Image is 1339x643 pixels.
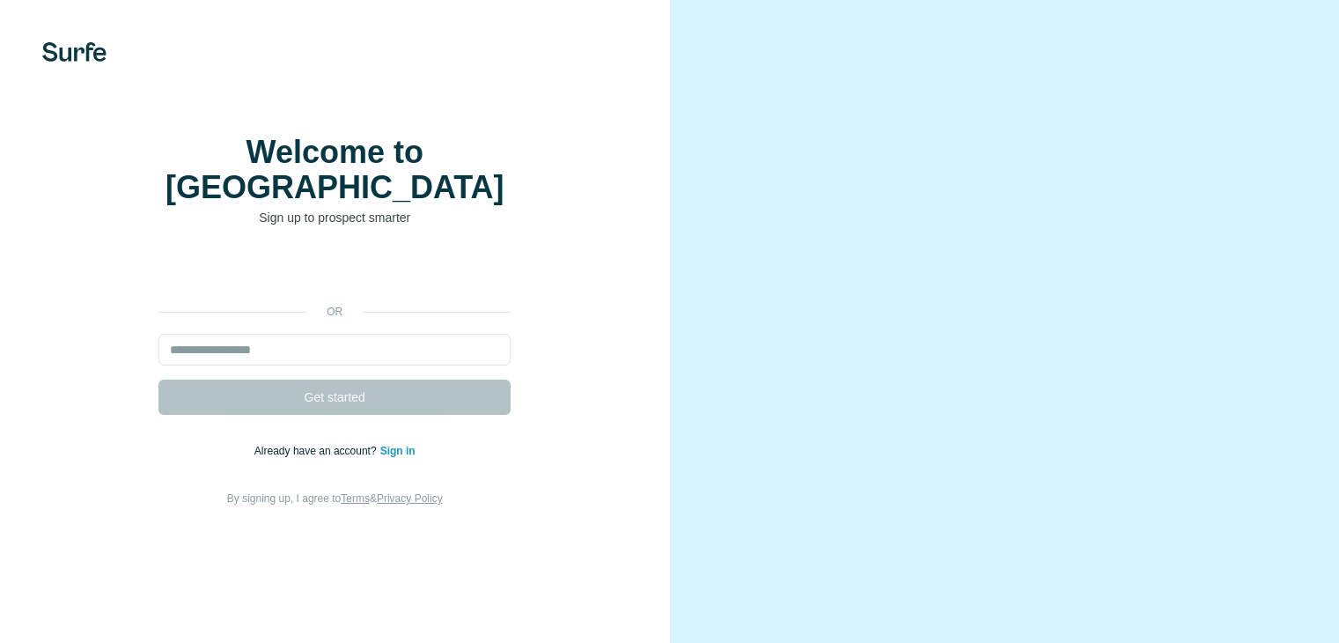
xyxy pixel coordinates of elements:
[158,209,511,226] p: Sign up to prospect smarter
[150,253,519,292] iframe: Sign in with Google Button
[158,135,511,205] h1: Welcome to [GEOGRAPHIC_DATA]
[341,492,370,505] a: Terms
[254,445,380,457] span: Already have an account?
[42,42,107,62] img: Surfe's logo
[380,445,416,457] a: Sign in
[306,304,363,320] p: or
[227,492,443,505] span: By signing up, I agree to &
[377,492,443,505] a: Privacy Policy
